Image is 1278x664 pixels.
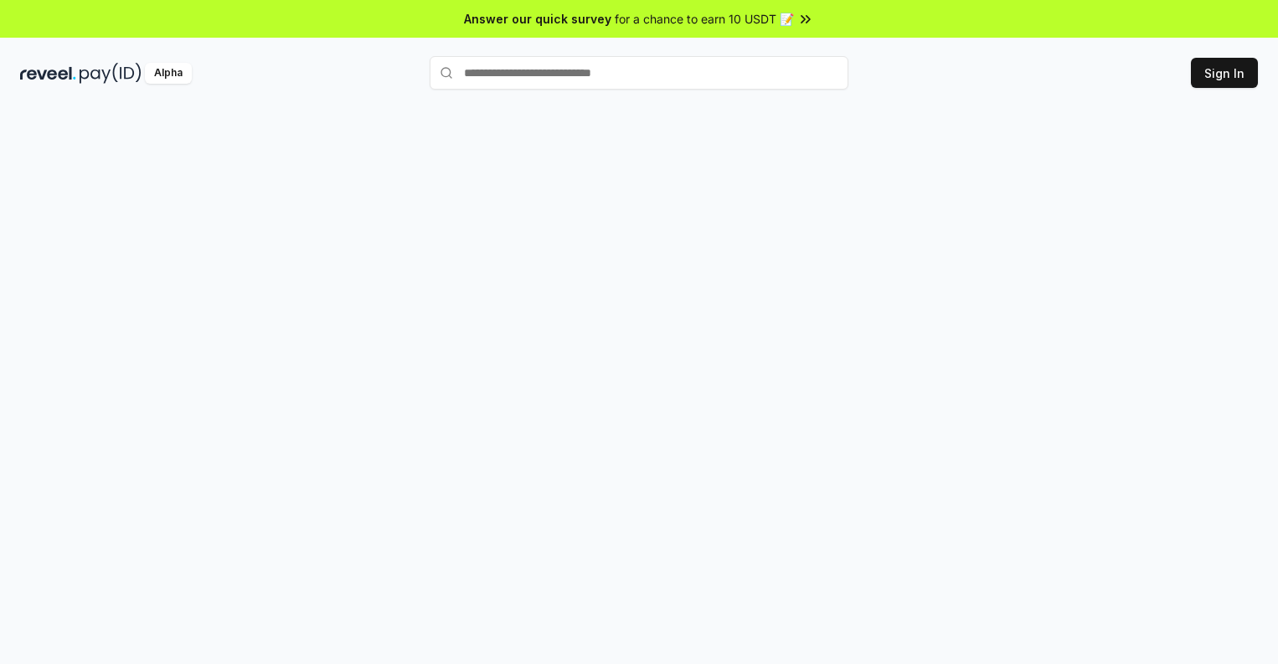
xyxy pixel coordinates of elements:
[20,63,76,84] img: reveel_dark
[145,63,192,84] div: Alpha
[615,10,794,28] span: for a chance to earn 10 USDT 📝
[464,10,611,28] span: Answer our quick survey
[1191,58,1258,88] button: Sign In
[80,63,142,84] img: pay_id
